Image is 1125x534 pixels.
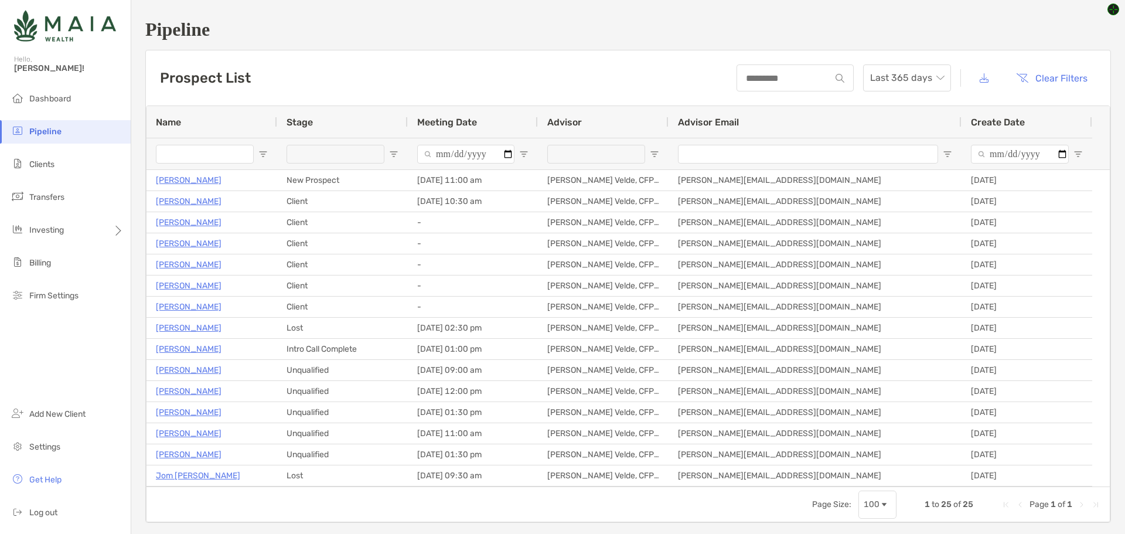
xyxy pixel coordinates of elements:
span: of [1058,499,1065,509]
div: [PERSON_NAME] Velde, CFP® [538,381,669,402]
div: [PERSON_NAME] Velde, CFP® [538,339,669,359]
div: [PERSON_NAME] Velde, CFP® [538,297,669,317]
div: [PERSON_NAME] Velde, CFP® [538,318,669,338]
div: [PERSON_NAME][EMAIL_ADDRESS][DOMAIN_NAME] [669,233,962,254]
div: - [408,254,538,275]
span: Investing [29,225,64,235]
a: [PERSON_NAME] [156,236,221,251]
a: [PERSON_NAME] [156,278,221,293]
span: Advisor Email [678,117,739,128]
span: Settings [29,442,60,452]
div: [PERSON_NAME][EMAIL_ADDRESS][DOMAIN_NAME] [669,254,962,275]
div: - [408,233,538,254]
div: [PERSON_NAME][EMAIL_ADDRESS][DOMAIN_NAME] [669,191,962,212]
img: settings icon [11,439,25,453]
div: [DATE] 02:30 pm [408,318,538,338]
img: add_new_client icon [11,406,25,420]
span: Billing [29,258,51,268]
div: [PERSON_NAME][EMAIL_ADDRESS][DOMAIN_NAME] [669,465,962,486]
img: logout icon [11,505,25,519]
div: [PERSON_NAME] Velde, CFP® [538,233,669,254]
div: [PERSON_NAME] Velde, CFP® [538,170,669,191]
div: [DATE] 09:30 am [408,465,538,486]
div: [DATE] [962,297,1092,317]
p: [PERSON_NAME] [156,215,221,230]
div: Unqualified [277,402,408,423]
div: Unqualified [277,444,408,465]
a: [PERSON_NAME] [156,257,221,272]
div: [PERSON_NAME][EMAIL_ADDRESS][DOMAIN_NAME] [669,381,962,402]
div: [DATE] 11:00 am [408,170,538,191]
span: 25 [963,499,973,509]
div: First Page [1001,500,1011,509]
span: Pipeline [29,127,62,137]
span: Get Help [29,475,62,485]
div: [DATE] [962,275,1092,296]
button: Open Filter Menu [519,149,529,159]
p: [PERSON_NAME] [156,194,221,209]
div: [DATE] [962,170,1092,191]
div: [PERSON_NAME] Velde, CFP® [538,402,669,423]
div: [DATE] 12:00 pm [408,381,538,402]
input: Name Filter Input [156,145,254,164]
a: [PERSON_NAME] [156,384,221,399]
div: [DATE] [962,339,1092,359]
div: [DATE] 10:30 am [408,191,538,212]
div: [PERSON_NAME] Velde, CFP® [538,191,669,212]
a: Jom [PERSON_NAME] [156,468,240,483]
div: [PERSON_NAME] Velde, CFP® [538,275,669,296]
span: 25 [941,499,952,509]
div: [DATE] [962,212,1092,233]
div: [PERSON_NAME] Velde, CFP® [538,423,669,444]
a: [PERSON_NAME] [156,363,221,377]
div: - [408,212,538,233]
button: Open Filter Menu [943,149,952,159]
div: [DATE] 01:30 pm [408,444,538,465]
div: [DATE] [962,191,1092,212]
div: [PERSON_NAME][EMAIL_ADDRESS][DOMAIN_NAME] [669,318,962,338]
div: Client [277,233,408,254]
input: Advisor Email Filter Input [678,145,938,164]
button: Open Filter Menu [1073,149,1083,159]
button: Open Filter Menu [650,149,659,159]
div: Intro Call Complete [277,339,408,359]
div: - [408,275,538,296]
p: [PERSON_NAME] [156,405,221,420]
div: [PERSON_NAME] Velde, CFP® [538,465,669,486]
img: firm-settings icon [11,288,25,302]
span: Last 365 days [870,65,944,91]
div: Previous Page [1015,500,1025,509]
div: Unqualified [277,381,408,402]
div: [PERSON_NAME][EMAIL_ADDRESS][DOMAIN_NAME] [669,402,962,423]
span: Transfers [29,192,64,202]
img: get-help icon [11,472,25,486]
h3: Prospect List [160,70,251,86]
p: [PERSON_NAME] [156,173,221,188]
p: [PERSON_NAME] [156,321,221,335]
button: Open Filter Menu [258,149,268,159]
span: Clients [29,159,54,169]
img: clients icon [11,157,25,171]
div: [PERSON_NAME][EMAIL_ADDRESS][DOMAIN_NAME] [669,170,962,191]
span: Add New Client [29,409,86,419]
div: Unqualified [277,360,408,380]
h1: Pipeline [145,19,1111,40]
span: Dashboard [29,94,71,104]
img: investing icon [11,222,25,236]
img: transfers icon [11,189,25,203]
a: [PERSON_NAME] [156,300,221,314]
a: [PERSON_NAME] [156,447,221,462]
a: [PERSON_NAME] [156,426,221,441]
span: of [953,499,961,509]
div: [DATE] [962,360,1092,380]
div: Page Size: [812,499,851,509]
div: [PERSON_NAME] Velde, CFP® [538,254,669,275]
span: Page [1029,499,1049,509]
div: Lost [277,465,408,486]
span: Meeting Date [417,117,477,128]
